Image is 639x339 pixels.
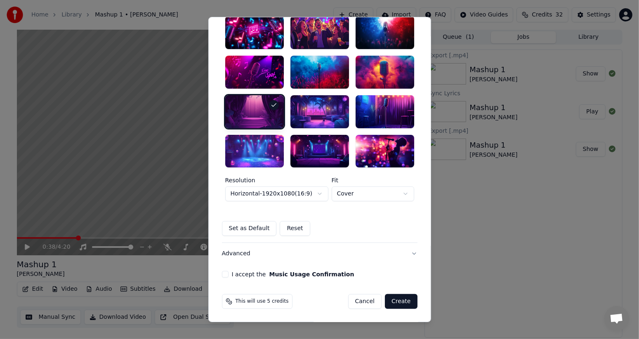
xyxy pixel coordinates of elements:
[332,178,414,184] label: Fit
[348,294,382,309] button: Cancel
[280,221,310,236] button: Reset
[385,294,417,309] button: Create
[269,272,354,278] button: I accept the
[222,221,277,236] button: Set as Default
[236,299,289,305] span: This will use 5 credits
[225,178,328,184] label: Resolution
[232,272,354,278] label: I accept the
[222,243,417,265] button: Advanced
